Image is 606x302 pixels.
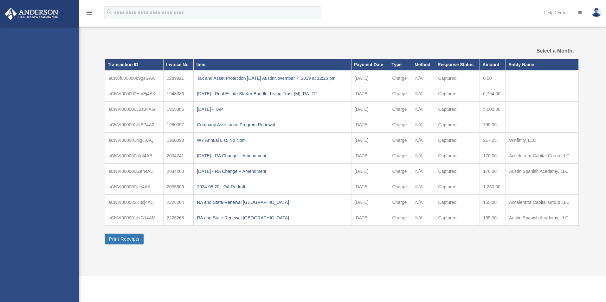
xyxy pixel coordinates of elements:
td: Austin Spanish Academy, LLC [506,163,579,179]
td: 1960093 [164,132,194,148]
td: 1,250.00 [480,179,506,194]
th: Method [412,59,435,70]
td: aCNVI000001jNEP4A2 [105,117,164,132]
td: [DATE] [351,86,389,101]
div: [DATE] - TAP [197,105,348,114]
img: User Pic [592,8,601,17]
td: 6,794.00 [480,86,506,101]
td: aCNVI000000jeir4AA [105,179,164,194]
div: [DATE] - RA Change + Amendment [197,151,348,160]
td: Charge [389,86,412,101]
td: [DATE] [351,132,389,148]
td: Charge [389,179,412,194]
td: aCNVI000000JBz34AG [105,101,164,117]
td: aCNVI000002Ducj4AC [105,194,164,210]
td: Charge [389,148,412,163]
td: 795.00 [480,117,506,132]
div: [DATE] - RA Change + Amendment [197,167,348,176]
td: Charge [389,194,412,210]
td: 217.25 [480,132,506,148]
th: Type [389,59,412,70]
td: [DATE] [351,117,389,132]
td: Charge [389,117,412,132]
td: 2226264 [164,194,194,210]
td: [DATE] [351,70,389,86]
td: 2035509 [164,179,194,194]
i: menu [86,9,93,16]
td: Captured [435,179,480,194]
td: Charge [389,70,412,86]
td: Charge [389,101,412,117]
th: Response Status [435,59,480,70]
td: 2226265 [164,210,194,226]
td: [DATE] [351,163,389,179]
td: Charge [389,163,412,179]
td: 1948386 [164,86,194,101]
div: RA and State Renewal [GEOGRAPHIC_DATA] [197,213,348,222]
td: N/A [412,148,435,163]
td: 1960097 [164,117,194,132]
td: Captured [435,163,480,179]
td: Captured [435,132,480,148]
div: Company Assistance Program Renewal [197,120,348,129]
td: 1955365 [164,101,194,117]
td: Charge [389,210,412,226]
td: [DATE] [351,179,389,194]
div: WY Annual List, No Nom [197,136,348,145]
i: search [106,9,113,16]
th: Transaction ID [105,59,164,70]
td: aCNVI000000HmEj4AK [105,86,164,101]
div: [DATE] - Real Estate Starter Bundle, Living Trust (M), RA, FF [197,89,348,98]
th: Invoice No [164,59,194,70]
td: Captured [435,210,480,226]
td: Captured [435,70,480,86]
button: Print Receipts [105,234,144,244]
td: [DATE] [351,101,389,117]
th: Entity Name [506,59,579,70]
th: Item [194,59,351,70]
td: 0.00 [480,70,506,86]
td: Captured [435,101,480,117]
td: N/A [412,86,435,101]
td: 170.00 [480,148,506,163]
td: [DATE] [351,210,389,226]
td: Charge [389,132,412,148]
td: 2034263 [164,163,194,179]
td: Accelerator Capital Group LLC [506,194,579,210]
td: aCNVI000000iZen4AE [105,163,164,179]
td: Captured [435,194,480,210]
td: Captured [435,148,480,163]
a: menu [86,11,93,16]
td: N/A [412,194,435,210]
td: Captured [435,86,480,101]
td: Captured [435,117,480,132]
td: 2034241 [164,148,194,163]
td: aCNVI000001nlgL4AQ [105,132,164,148]
td: aCN6f00000089gsGAA [105,70,164,86]
td: 5,000.00 [480,101,506,117]
td: [DATE] [351,148,389,163]
td: N/A [412,70,435,86]
td: N/A [412,163,435,179]
td: Austin Spanish Academy, LLC [506,210,579,226]
label: Select a Month: [505,47,574,55]
td: N/A [412,179,435,194]
td: N/A [412,101,435,117]
td: Accelerator Capital Group LLC [506,148,579,163]
td: 170.00 [480,163,506,179]
img: Anderson Advisors Platinum Portal [3,8,60,20]
td: 155.00 [480,194,506,210]
td: Winfinity, LLC [506,132,579,148]
th: Amount [480,59,506,70]
td: 0289921 [164,70,194,86]
td: N/A [412,117,435,132]
td: N/A [412,210,435,226]
td: N/A [412,132,435,148]
div: RA and State Renewal [GEOGRAPHIC_DATA] [197,198,348,207]
th: Payment Date [351,59,389,70]
td: [DATE] [351,194,389,210]
td: 155.00 [480,210,506,226]
td: aCNVI000000iXpt4AE [105,148,164,163]
div: 2024-05.20 - OA Redraft [197,182,348,191]
td: aCNVI000001jNG14AM [105,210,164,226]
